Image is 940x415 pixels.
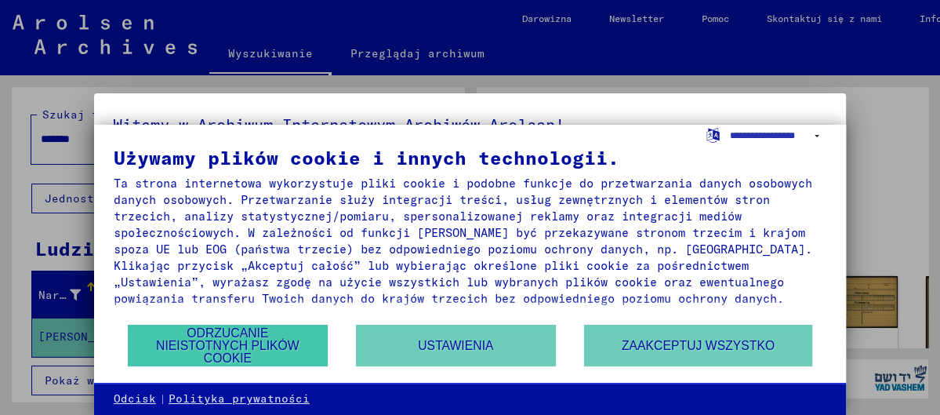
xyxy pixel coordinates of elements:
a: Polityka prywatności [169,391,310,407]
button: Ustawienia [356,325,556,366]
button: Odrzucanie nieistotnych plików cookie [128,325,328,366]
a: Odcisk [114,391,156,407]
button: Zaakceptuj wszystko [584,325,812,366]
h5: Witamy w Archiwum Internetowym Archiwów Arolsen! [113,112,827,137]
div: Używamy plików cookie i innych technologii. [114,148,826,167]
div: Ta strona internetowa wykorzystuje pliki cookie i podobne funkcje do przetwarzania danych osobowy... [114,175,826,307]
